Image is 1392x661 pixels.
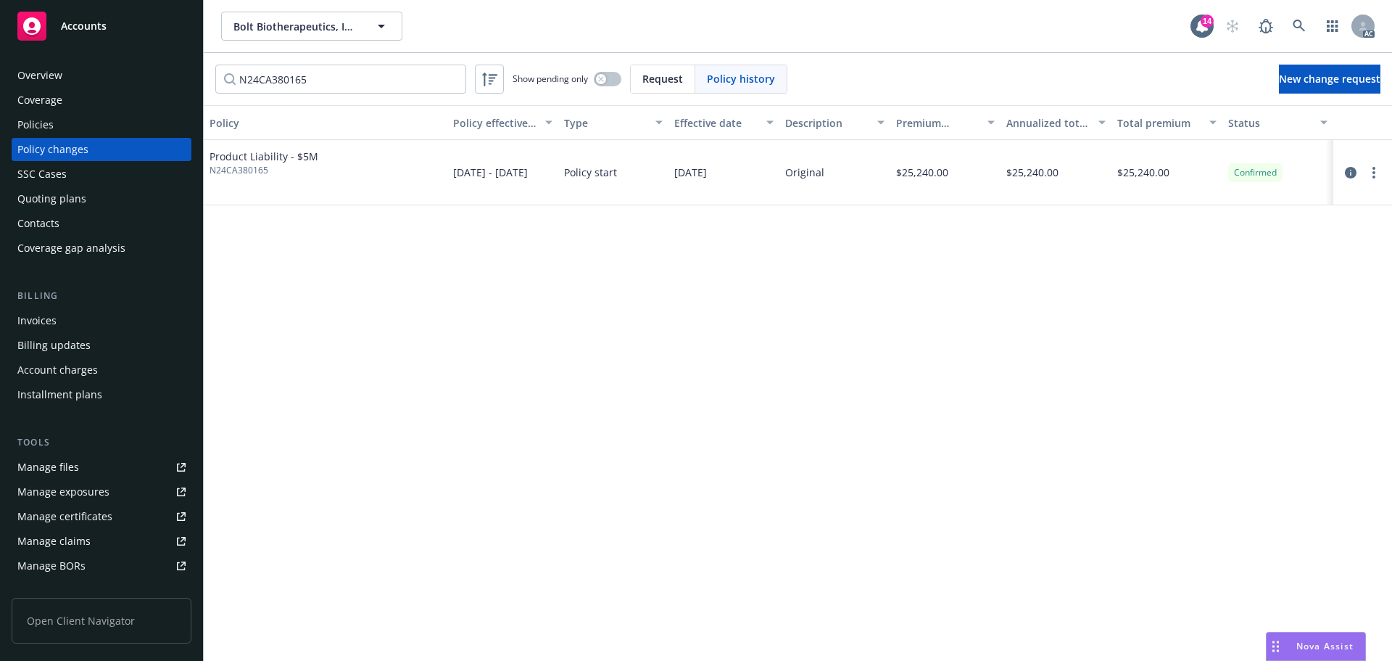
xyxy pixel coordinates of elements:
div: Original [785,165,824,180]
div: Manage certificates [17,505,112,528]
div: Coverage gap analysis [17,237,125,260]
button: Policy effective dates [447,105,558,140]
a: Overview [12,64,191,87]
a: New change request [1279,65,1380,94]
div: Annualized total premium change [1006,115,1090,131]
span: Confirmed [1234,166,1277,179]
div: Policies [17,113,54,136]
span: Policy start [564,165,617,180]
a: Summary of insurance [12,579,191,602]
a: Manage claims [12,530,191,553]
button: Nova Assist [1266,632,1366,661]
div: Policy [210,115,442,131]
a: SSC Cases [12,163,191,186]
span: Product Liability - $5M [210,149,318,164]
div: Policy effective dates [453,115,536,131]
a: Manage exposures [12,480,191,504]
button: Status [1222,105,1333,140]
a: Report a Bug [1251,12,1280,41]
a: Coverage [12,89,191,112]
span: New change request [1279,72,1380,86]
a: Account charges [12,358,191,382]
div: SSC Cases [17,163,67,186]
span: [DATE] [674,165,707,180]
a: Installment plans [12,383,191,406]
a: Policies [12,113,191,136]
span: $25,240.00 [1006,165,1058,180]
a: Search [1285,12,1314,41]
a: Switch app [1318,12,1347,41]
span: $25,240.00 [896,165,948,180]
a: Accounts [12,6,191,46]
span: Open Client Navigator [12,598,191,644]
div: Contacts [17,212,59,235]
span: Nova Assist [1296,640,1354,652]
button: Effective date [668,105,779,140]
div: Coverage [17,89,62,112]
div: Overview [17,64,62,87]
span: [DATE] - [DATE] [453,165,528,180]
div: Total premium [1117,115,1201,131]
div: Quoting plans [17,187,86,210]
button: Description [779,105,890,140]
div: Billing [12,289,191,303]
div: Invoices [17,309,57,332]
a: Manage BORs [12,554,191,578]
button: Type [558,105,669,140]
div: Status [1228,115,1312,131]
div: Manage claims [17,530,91,553]
div: Manage exposures [17,480,109,504]
div: Drag to move [1267,633,1285,660]
span: Policy history [707,71,775,86]
a: Invoices [12,309,191,332]
button: Policy [204,105,447,140]
button: Bolt Biotherapeutics, Inc. [221,12,402,41]
button: Annualized total premium change [1000,105,1111,140]
a: Start snowing [1218,12,1247,41]
span: Request [642,71,683,86]
input: Filter by keyword... [215,65,466,94]
div: Account charges [17,358,98,382]
a: Quoting plans [12,187,191,210]
a: Manage certificates [12,505,191,528]
div: Manage files [17,456,79,479]
a: Manage files [12,456,191,479]
div: Billing updates [17,334,91,357]
div: Tools [12,435,191,450]
a: Contacts [12,212,191,235]
span: Show pending only [513,73,588,85]
a: Billing updates [12,334,191,357]
a: more [1365,164,1383,181]
div: Description [785,115,869,131]
div: Effective date [674,115,758,131]
div: Summary of insurance [17,579,128,602]
a: Coverage gap analysis [12,237,191,260]
button: Premium change [890,105,1001,140]
div: Policy changes [17,138,88,161]
span: N24CA380165 [210,164,318,177]
button: Total premium [1111,105,1222,140]
span: Bolt Biotherapeutics, Inc. [233,19,359,34]
a: circleInformation [1342,164,1359,181]
div: Premium change [896,115,979,131]
span: $25,240.00 [1117,165,1169,180]
div: 14 [1201,15,1214,28]
a: Policy changes [12,138,191,161]
div: Type [564,115,647,131]
div: Installment plans [17,383,102,406]
div: Manage BORs [17,554,86,578]
span: Accounts [61,20,107,32]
